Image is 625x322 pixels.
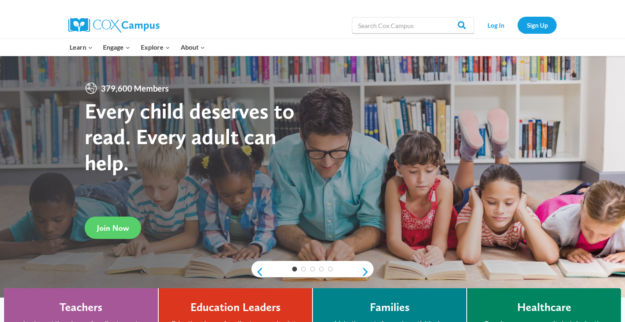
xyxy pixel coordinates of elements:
[85,217,141,239] a: Join Now
[310,267,315,272] a: 3
[181,42,205,53] span: About
[370,300,410,314] h4: Families
[478,17,514,33] a: Log In
[517,300,571,314] h4: Healthcare
[85,98,295,175] strong: Every child deserves to read. Every adult can help.
[361,267,374,277] a: next
[478,17,557,33] nav: Secondary Navigation
[141,42,170,53] span: Explore
[97,223,129,233] span: Join Now
[64,39,210,56] nav: Primary Navigation
[251,264,374,280] div: content slider buttons
[352,17,474,33] input: Search Cox Campus
[292,267,297,272] a: 1
[68,18,160,33] img: Cox Campus
[251,267,264,277] a: previous
[190,300,281,314] h4: Education Leaders
[328,267,333,272] a: 5
[103,42,130,53] span: Engage
[98,82,172,95] span: 379,600 Members
[518,17,557,33] a: Sign Up
[59,300,103,314] h4: Teachers
[70,42,93,53] span: Learn
[319,267,324,272] a: 4
[301,267,306,272] a: 2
